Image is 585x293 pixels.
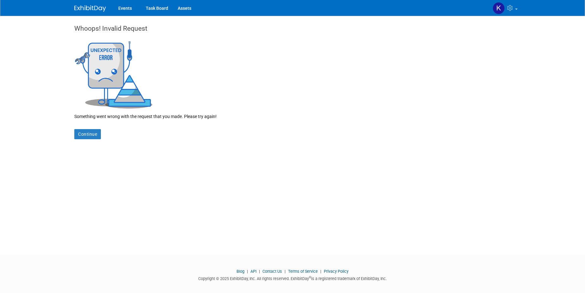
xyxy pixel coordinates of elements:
a: Terms of Service [288,269,318,274]
a: Blog [237,269,244,274]
img: Invalid Request [74,40,153,109]
span: | [319,269,323,274]
span: | [283,269,287,274]
img: Kraig Kmiotek [493,2,505,14]
a: API [250,269,256,274]
img: ExhibitDay [74,5,106,12]
div: Something went wrong with the request that you made. Please try again! [74,109,511,120]
a: Contact Us [262,269,282,274]
div: Whoops! Invalid Request [74,24,511,40]
a: Privacy Policy [324,269,348,274]
span: | [257,269,262,274]
a: Continue [74,129,101,139]
sup: ® [309,276,311,279]
span: | [245,269,249,274]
